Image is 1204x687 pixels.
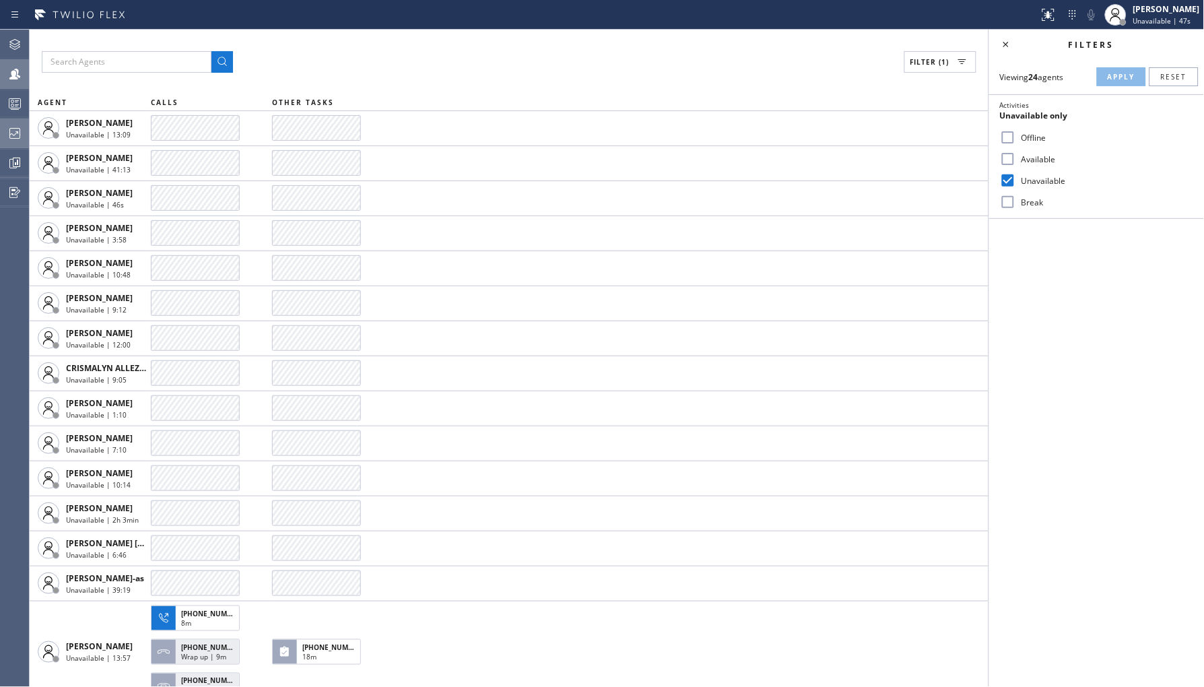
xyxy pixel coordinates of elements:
[181,618,191,628] span: 8m
[1082,5,1101,24] button: Mute
[910,57,949,67] span: Filter (1)
[1029,71,1038,83] strong: 24
[1108,72,1135,81] span: Apply
[66,641,133,652] span: [PERSON_NAME]
[1133,3,1200,15] div: [PERSON_NAME]
[66,305,127,315] span: Unavailable | 9:12
[1069,39,1114,51] span: Filters
[181,652,226,661] span: Wrap up | 9m
[1016,197,1193,208] label: Break
[1000,71,1064,83] span: Viewing agents
[66,257,133,269] span: [PERSON_NAME]
[1016,154,1193,165] label: Available
[66,327,133,339] span: [PERSON_NAME]
[66,572,144,584] span: [PERSON_NAME]-as
[272,98,334,107] span: OTHER TASKS
[66,467,133,479] span: [PERSON_NAME]
[1000,100,1193,110] div: Activities
[66,362,149,374] span: CRISMALYN ALLEZER
[1016,132,1193,143] label: Offline
[66,292,133,304] span: [PERSON_NAME]
[66,235,127,244] span: Unavailable | 3:58
[181,643,242,652] span: [PHONE_NUMBER]
[66,537,201,549] span: [PERSON_NAME] [PERSON_NAME]
[1016,175,1193,187] label: Unavailable
[66,585,131,595] span: Unavailable | 39:19
[66,375,127,385] span: Unavailable | 9:05
[66,340,131,350] span: Unavailable | 12:00
[151,98,178,107] span: CALLS
[1097,67,1146,86] button: Apply
[1000,110,1068,121] span: Unavailable only
[302,652,316,661] span: 18m
[904,51,976,73] button: Filter (1)
[42,51,211,73] input: Search Agents
[66,410,127,420] span: Unavailable | 1:10
[66,270,131,280] span: Unavailable | 10:48
[302,643,364,652] span: [PHONE_NUMBER]
[1161,72,1187,81] span: Reset
[66,130,131,139] span: Unavailable | 13:09
[66,445,127,455] span: Unavailable | 7:10
[66,397,133,409] span: [PERSON_NAME]
[272,635,365,669] button: [PHONE_NUMBER]18m
[66,480,131,490] span: Unavailable | 10:14
[38,98,67,107] span: AGENT
[66,502,133,514] span: [PERSON_NAME]
[66,165,131,174] span: Unavailable | 41:13
[151,601,244,635] button: [PHONE_NUMBER]8m
[66,222,133,234] span: [PERSON_NAME]
[66,515,139,525] span: Unavailable | 2h 3min
[66,152,133,164] span: [PERSON_NAME]
[1133,16,1191,26] span: Unavailable | 47s
[151,635,244,669] button: [PHONE_NUMBER]Wrap up | 9m
[181,609,242,618] span: [PHONE_NUMBER]
[66,653,131,663] span: Unavailable | 13:57
[66,117,133,129] span: [PERSON_NAME]
[181,676,242,686] span: [PHONE_NUMBER]
[66,200,124,209] span: Unavailable | 46s
[66,432,133,444] span: [PERSON_NAME]
[1149,67,1199,86] button: Reset
[66,187,133,199] span: [PERSON_NAME]
[66,550,127,560] span: Unavailable | 6:46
